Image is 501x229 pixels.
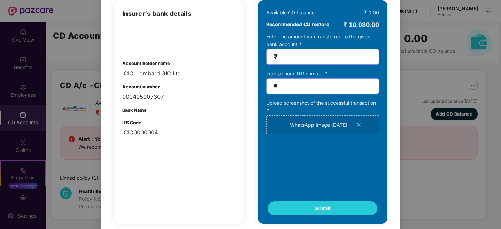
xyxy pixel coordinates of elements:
div: ₹ 10,030.00 [344,20,379,30]
b: IFS Code [122,120,141,125]
span: close [356,122,361,127]
div: ICIC0000004 [122,128,235,137]
div: Available CD balance [266,9,315,16]
h3: Insurer’s bank details [122,9,235,19]
b: Bank Name [122,108,147,113]
div: 000405007307 [122,93,235,101]
div: Transaction/UTR number * [266,70,379,77]
div: ICICI Lombard GIC Ltd. [122,69,235,78]
span: ₹ [273,53,278,61]
button: Submit [268,201,377,215]
div: Enter the amount you transferred to the given bank account * [266,33,379,65]
img: details [122,25,159,50]
span: WhatsApp Image [DATE] 13.51.20.jpegclose [267,116,379,134]
div: WhatsApp Image [DATE] 13.51.20.jpeg [284,121,354,128]
div: ₹ 0.00 [364,9,379,16]
b: Recommended CD restore [266,21,329,28]
div: Upload screenshot of the successful transaction * [266,99,379,134]
span: Submit [314,205,331,212]
b: Account holder name [122,61,170,66]
b: Account number [122,84,160,89]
